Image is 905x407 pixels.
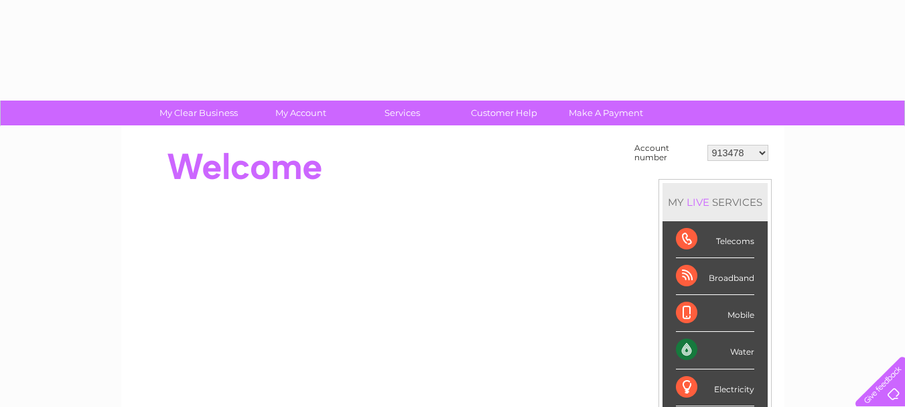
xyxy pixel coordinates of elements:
a: Customer Help [449,101,559,125]
div: Mobile [676,295,754,332]
td: Account number [631,140,704,166]
a: My Account [245,101,356,125]
a: Make A Payment [551,101,661,125]
a: My Clear Business [143,101,254,125]
div: Water [676,332,754,369]
div: Telecoms [676,221,754,258]
div: MY SERVICES [663,183,768,221]
div: Electricity [676,369,754,406]
div: Broadband [676,258,754,295]
a: Services [347,101,458,125]
div: LIVE [684,196,712,209]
